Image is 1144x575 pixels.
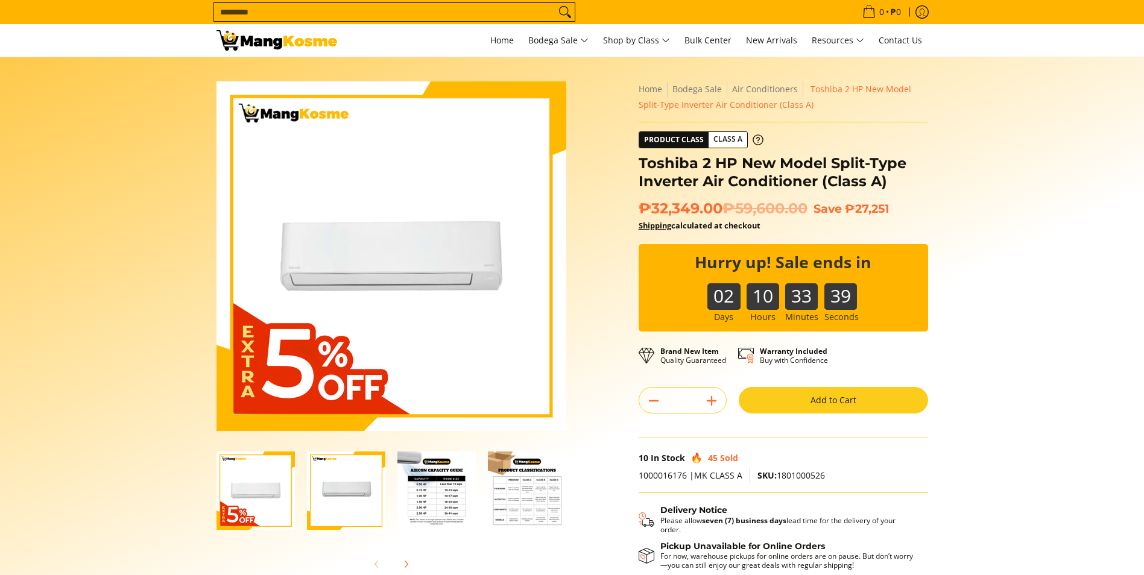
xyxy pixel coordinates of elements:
button: Search [555,3,575,21]
span: ₱27,251 [845,201,890,216]
span: New Arrivals [746,34,797,46]
span: Sold [720,452,738,463]
p: Buy with Confidence [760,347,828,365]
a: Shop by Class [597,24,676,57]
span: Bodega Sale [528,33,589,48]
strong: Delivery Notice [660,504,727,515]
button: Shipping & Delivery [639,505,916,534]
button: Add [697,391,726,410]
span: Home [490,34,514,46]
b: 02 [707,283,740,297]
img: Toshiba 2 HP New Model Split-Type Inverter Air Conditioner (Class A)-1 [216,451,295,530]
span: 0 [877,8,886,16]
b: 10 [747,283,779,297]
h1: Toshiba 2 HP New Model Split-Type Inverter Air Conditioner (Class A) [639,154,928,190]
nav: Main Menu [349,24,928,57]
a: Home [639,83,662,95]
span: Toshiba 2 HP New Model Split-Type Inverter Air Conditioner (Class A) [639,83,911,110]
a: Bodega Sale [672,83,722,95]
a: New Arrivals [740,24,803,57]
strong: Brand New Item [660,346,719,356]
span: Resources [812,33,864,48]
span: 1801000526 [757,470,825,481]
a: Shipping [639,220,671,231]
img: Toshiba 2 HP New Model Split-Type Inverter Air Conditioner (Class A)-2 [307,451,385,530]
span: SKU: [757,470,777,481]
p: Quality Guaranteed [660,347,726,365]
span: 10 [639,452,648,463]
span: • [859,5,905,19]
span: Contact Us [879,34,922,46]
span: Shop by Class [603,33,670,48]
span: In Stock [651,452,685,463]
span: 45 [708,452,718,463]
p: Please allow lead time for the delivery of your order. [660,516,916,534]
strong: seven (7) business days [702,515,786,526]
img: Toshiba Split-Type Inverter Hi-Wall 2HP Aircon (Class A) l Mang Kosme [216,30,337,51]
img: Toshiba 2 HP New Model Split-Type Inverter Air Conditioner (Class A)-3 [397,451,476,530]
b: 33 [785,283,818,297]
span: Bulk Center [684,34,732,46]
nav: Breadcrumbs [639,81,928,113]
a: Home [484,24,520,57]
span: Class A [709,132,747,147]
a: Bulk Center [678,24,738,57]
b: 39 [824,283,857,297]
span: 1000016176 |MK CLASS A [639,470,742,481]
img: Toshiba 2 HP New Model Split-Type Inverter Air Conditioner (Class A)-4 [488,451,566,530]
a: Bodega Sale [522,24,595,57]
a: Air Conditioners [732,83,798,95]
strong: Warranty Included [760,346,827,356]
button: Subtract [639,391,668,410]
p: For now, warehouse pickups for online orders are on pause. But don’t worry—you can still enjoy ou... [660,551,916,570]
a: Resources [806,24,870,57]
span: ₱0 [889,8,903,16]
span: Product Class [639,132,709,148]
a: Product Class Class A [639,131,763,148]
span: Save [814,201,842,216]
strong: Pickup Unavailable for Online Orders [660,541,825,551]
a: Contact Us [873,24,928,57]
img: Toshiba 2 HP New Model Split-Type Inverter Air Conditioner (Class A) [216,81,566,431]
span: ₱32,349.00 [639,200,807,218]
del: ₱59,600.00 [722,200,807,218]
button: Add to Cart [739,387,928,413]
strong: calculated at checkout [639,220,760,231]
